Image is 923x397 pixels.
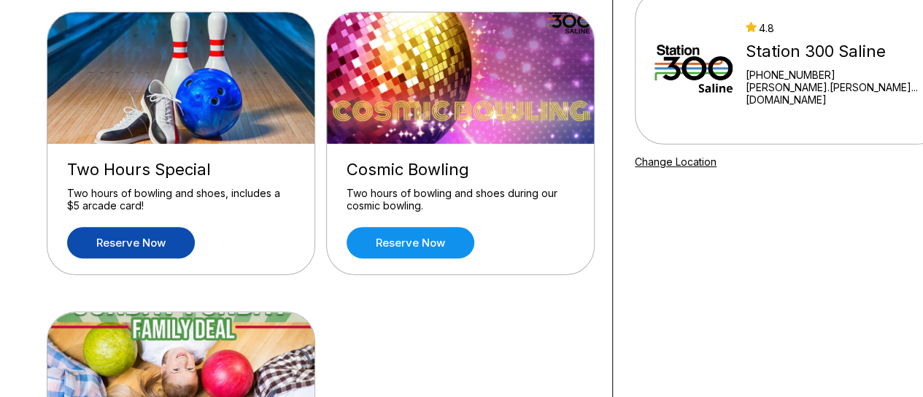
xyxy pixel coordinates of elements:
div: Two Hours Special [67,160,295,180]
img: Cosmic Bowling [327,12,595,144]
div: Two hours of bowling and shoes during our cosmic bowling. [347,187,574,212]
img: Station 300 Saline [654,12,733,122]
div: Cosmic Bowling [347,160,574,180]
img: Two Hours Special [47,12,316,144]
a: Change Location [635,155,717,168]
a: Reserve now [67,227,195,258]
div: Two hours of bowling and shoes, includes a $5 arcade card! [67,187,295,212]
a: Reserve now [347,227,474,258]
